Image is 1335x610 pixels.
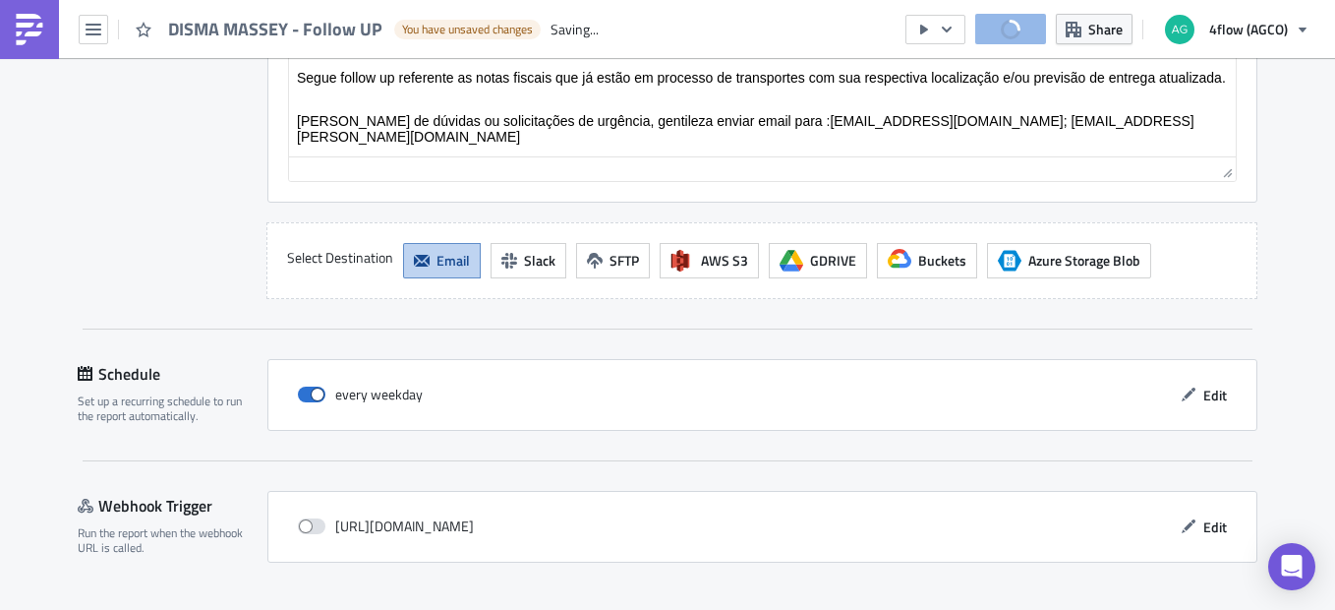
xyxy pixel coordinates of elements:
[701,250,748,271] span: AWS S3
[918,250,966,271] span: Buckets
[436,250,470,271] span: Email
[298,380,423,409] div: every weekday
[78,394,255,424] div: Set up a recurring schedule to run the report automatically.
[1163,13,1196,46] img: Avatar
[78,491,267,520] div: Webhook Trigger
[987,243,1151,278] button: Azure Storage BlobAzure Storage Blob
[1028,250,1140,271] span: Azure Storage Blob
[1153,8,1320,51] button: 4flow (AGCO)
[491,243,566,278] button: Slack
[998,249,1021,273] span: Azure Storage Blob
[1209,19,1288,39] span: 4flow (AGCO)
[660,243,759,278] button: AWS S3
[1268,543,1315,590] div: Open Intercom Messenger
[168,18,384,40] span: DISMA MASSEY - Follow UP
[14,14,45,45] img: PushMetrics
[1171,512,1237,542] button: Edit
[1056,14,1132,44] button: Share
[1088,19,1123,39] span: Share
[78,525,255,556] div: Run the report when the webhook URL is called.
[402,22,533,37] span: You have unsaved changes
[524,250,555,271] span: Slack
[877,243,977,278] button: Buckets
[810,250,856,271] span: GDRIVE
[551,21,599,38] span: Saving...
[769,243,867,278] button: GDRIVE
[1203,517,1227,537] span: Edit
[403,243,481,278] button: Email
[1171,380,1237,410] button: Edit
[1203,385,1227,405] span: Edit
[298,512,474,541] div: [URL][DOMAIN_NAME]
[1215,157,1236,181] div: Resize
[287,243,393,273] label: Select Destination
[576,243,650,278] button: SFTP
[78,359,267,389] div: Schedule
[609,250,639,271] span: SFTP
